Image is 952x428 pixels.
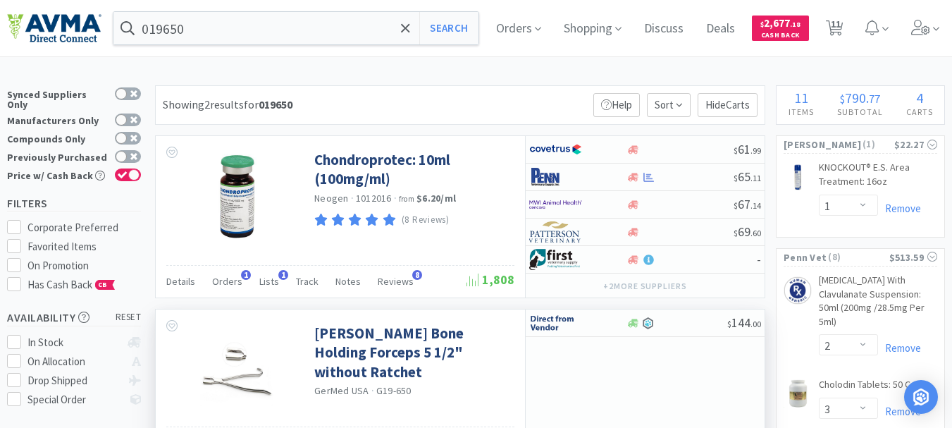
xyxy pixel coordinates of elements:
span: $ [760,20,764,29]
a: Remove [878,405,921,418]
div: Special Order [27,391,121,408]
button: Search [419,12,478,44]
img: bbf9b01a7dd041ad84949aacf8efe037_362018.jpg [191,324,283,415]
span: . 11 [750,173,761,183]
strong: $6.20 / ml [416,192,456,204]
span: ( 1 ) [861,137,894,152]
img: 67d67680309e4a0bb49a5ff0391dcc42_6.png [529,249,582,270]
h4: Subtotal [825,105,894,118]
span: 1,808 [466,271,514,288]
span: reset [116,310,142,325]
div: $513.59 [889,250,937,265]
span: Has Cash Back [27,278,116,291]
a: $2,677.18Cash Back [752,9,809,47]
span: Orders [212,275,242,288]
span: from [399,194,414,204]
span: . 14 [750,200,761,211]
img: f5e969b455434c6296c6d81ef179fa71_3.png [529,221,582,243]
a: GerMed USA [314,384,369,397]
a: Remove [878,202,921,215]
h4: Items [777,105,825,118]
div: Previously Purchased [7,150,108,162]
img: e4e33dab9f054f5782a47901c742baa9_102.png [7,13,101,43]
img: 27e8c9c647a347bba3b94232c5048d1e_159022.png [784,276,812,305]
div: Drop Shipped [27,372,121,389]
span: $ [734,200,738,211]
input: Search by item, sku, manufacturer, ingredient, size... [113,12,478,44]
div: Price w/ Cash Back [7,169,108,181]
span: 11 [794,89,808,106]
img: 6fd4f7f7b17848069179bae54848a532_50025.jpeg [784,164,812,192]
span: 61 [734,141,761,157]
a: Neogen [314,192,349,204]
span: 67 [734,196,761,212]
img: 88c5223f2bfe482faab32919a3478ad5_166798.jpeg [191,150,283,242]
div: Favorited Items [27,238,142,255]
span: $ [734,228,738,238]
span: 4 [916,89,923,106]
span: $ [840,92,845,106]
span: . 18 [790,20,800,29]
p: Help [593,93,640,117]
h5: Availability [7,310,141,326]
img: bf289eb9b6d848a0a869a5c3a4225129_163029.png [784,379,812,408]
button: +2more suppliers [596,276,694,296]
div: Manufacturers Only [7,114,108,126]
a: KNOCKOUT® E.S. Area Treatment: 16oz [819,161,937,194]
img: 77fca1acd8b6420a9015268ca798ef17_1.png [529,139,582,160]
a: 11 [820,24,849,37]
span: Lists [259,275,279,288]
div: $22.27 [894,137,937,152]
div: Compounds Only [7,132,108,144]
span: . 99 [750,145,761,156]
span: $ [734,145,738,156]
span: for [244,97,292,111]
img: e1133ece90fa4a959c5ae41b0808c578_9.png [529,166,582,188]
div: Corporate Preferred [27,219,142,236]
span: 77 [869,92,880,106]
span: Sort [647,93,691,117]
a: Remove [878,341,921,355]
span: 1 [241,270,251,280]
div: Open Intercom Messenger [904,380,938,414]
span: [PERSON_NAME] [784,137,861,152]
span: - [757,251,761,267]
span: Reviews [378,275,414,288]
a: [PERSON_NAME] Bone Holding Forceps 5 1/2" without Ratchet [314,324,511,381]
p: Hide Carts [698,93,758,117]
span: 1012016 [356,192,392,204]
div: . [825,91,894,105]
div: On Promotion [27,257,142,274]
span: 2,677 [760,16,800,30]
div: Synced Suppliers Only [7,87,108,109]
span: 8 [412,270,422,280]
span: $ [734,173,738,183]
span: 69 [734,224,761,240]
span: 65 [734,169,761,185]
span: 144 [727,314,761,331]
a: Cholodin Tablets: 50 Count [819,378,929,398]
div: On Allocation [27,353,121,370]
span: G19-650 [376,384,412,397]
span: Track [296,275,319,288]
p: (8 Reviews) [402,213,450,228]
span: 1 [278,270,288,280]
span: . 00 [750,319,761,329]
a: Discuss [638,23,689,35]
img: f6b2451649754179b5b4e0c70c3f7cb0_2.png [529,194,582,215]
h4: Carts [894,105,944,118]
div: In Stock [27,334,121,351]
span: CB [96,281,110,289]
span: Details [166,275,195,288]
span: . 60 [750,228,761,238]
a: Deals [700,23,741,35]
strong: 019650 [259,97,292,111]
span: Penn Vet [784,250,827,265]
img: c67096674d5b41e1bca769e75293f8dd_19.png [529,312,582,334]
a: [MEDICAL_DATA] With Clavulanate Suspension: 50ml (200mg /28.5mg Per 5ml) [819,274,937,334]
span: ( 8 ) [827,250,889,264]
a: Chondroprotec: 10ml (100mg/ml) [314,150,511,189]
span: Notes [335,275,361,288]
span: 790 [845,89,866,106]
h5: Filters [7,195,141,212]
